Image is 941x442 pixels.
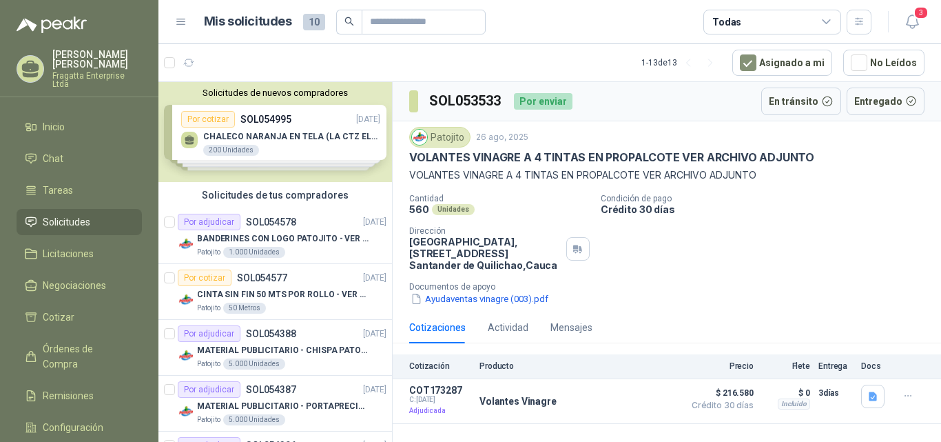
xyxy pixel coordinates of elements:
[432,204,475,215] div: Unidades
[178,348,194,364] img: Company Logo
[409,361,471,371] p: Cotización
[43,420,103,435] span: Configuración
[17,209,142,235] a: Solicitudes
[601,194,935,203] p: Condición de pago
[43,214,90,230] span: Solicitudes
[409,194,590,203] p: Cantidad
[197,232,369,245] p: BANDERINES CON LOGO PATOJITO - VER DOC ADJUNTO
[17,145,142,172] a: Chat
[178,325,240,342] div: Por adjudicar
[178,236,194,252] img: Company Logo
[363,216,386,229] p: [DATE]
[43,183,73,198] span: Tareas
[197,303,220,314] p: Patojito
[17,272,142,299] a: Negociaciones
[685,401,754,410] span: Crédito 30 días
[409,320,466,335] div: Cotizaciones
[43,310,74,325] span: Cotizar
[178,403,194,420] img: Company Logo
[732,50,832,76] button: Asignado a mi
[843,50,924,76] button: No Leídos
[197,414,220,425] p: Patojito
[363,272,386,285] p: [DATE]
[818,385,853,401] p: 3 días
[43,119,65,134] span: Inicio
[409,404,471,418] p: Adjudicada
[237,273,287,283] p: SOL054577
[197,359,220,370] p: Patojito
[685,385,754,401] span: $ 216.580
[158,82,392,182] div: Solicitudes de nuevos compradoresPor cotizarSOL054995[DATE] CHALECO NARANJA EN TELA (LA CTZ ELEGI...
[409,168,924,183] p: VOLANTES VINAGRE A 4 TINTAS EN PROPALCOTE VER ARCHIVO ADJUNTO
[246,217,296,227] p: SOL054578
[476,131,528,144] p: 26 ago, 2025
[847,88,925,115] button: Entregado
[479,361,676,371] p: Producto
[363,383,386,396] p: [DATE]
[158,208,392,264] a: Por adjudicarSOL054578[DATE] Company LogoBANDERINES CON LOGO PATOJITO - VER DOC ADJUNTOPatojito1....
[409,385,471,396] p: COT173287
[900,10,924,34] button: 3
[43,341,129,372] span: Órdenes de Compra
[761,88,841,115] button: En tránsito
[17,177,142,203] a: Tareas
[197,400,369,413] p: MATERIAL PUBLICITARIO - PORTAPRECIOS VER ADJUNTO
[52,50,142,69] p: [PERSON_NAME] [PERSON_NAME]
[223,414,285,425] div: 5.000 Unidades
[158,182,392,208] div: Solicitudes de tus compradores
[409,236,561,271] p: [GEOGRAPHIC_DATA], [STREET_ADDRESS] Santander de Quilichao , Cauca
[223,247,285,258] div: 1.000 Unidades
[246,385,296,394] p: SOL054387
[818,361,853,371] p: Entrega
[409,396,471,404] span: C: [DATE]
[43,246,94,261] span: Licitaciones
[409,203,429,215] p: 560
[550,320,592,335] div: Mensajes
[861,361,889,371] p: Docs
[17,17,87,33] img: Logo peakr
[488,320,528,335] div: Actividad
[204,12,292,32] h1: Mis solicitudes
[363,328,386,341] p: [DATE]
[223,303,266,314] div: 50 Metros
[158,376,392,432] a: Por adjudicarSOL054387[DATE] Company LogoMATERIAL PUBLICITARIO - PORTAPRECIOS VER ADJUNTOPatojito...
[303,14,325,30] span: 10
[344,17,354,26] span: search
[17,114,142,140] a: Inicio
[178,270,231,286] div: Por cotizar
[17,383,142,409] a: Remisiones
[514,93,572,110] div: Por enviar
[409,150,814,165] p: VOLANTES VINAGRE A 4 TINTAS EN PROPALCOTE VER ARCHIVO ADJUNTO
[429,90,503,112] h3: SOL053533
[158,320,392,376] a: Por adjudicarSOL054388[DATE] Company LogoMATERIAL PUBLICITARIO - CHISPA PATOJITO VER ADJUNTOPatoj...
[17,241,142,267] a: Licitaciones
[409,292,550,306] button: Ayudaventas vinagre (003).pdf
[246,329,296,339] p: SOL054388
[43,388,94,403] span: Remisiones
[479,396,557,407] p: Volantes Vinagre
[762,361,810,371] p: Flete
[52,72,142,88] p: Fragatta Enterprise Ltda
[197,288,369,301] p: CINTA SIN FIN 50 MTS POR ROLLO - VER DOC ADJUNTO
[685,361,754,371] p: Precio
[762,385,810,401] p: $ 0
[197,344,369,357] p: MATERIAL PUBLICITARIO - CHISPA PATOJITO VER ADJUNTO
[178,214,240,230] div: Por adjudicar
[641,52,721,74] div: 1 - 13 de 13
[913,6,929,19] span: 3
[43,151,63,166] span: Chat
[778,399,810,410] div: Incluido
[409,127,470,148] div: Patojito
[412,130,427,145] img: Company Logo
[409,226,561,236] p: Dirección
[712,14,741,30] div: Todas
[178,292,194,308] img: Company Logo
[164,88,386,98] button: Solicitudes de nuevos compradores
[17,414,142,441] a: Configuración
[601,203,935,215] p: Crédito 30 días
[409,282,935,292] p: Documentos de apoyo
[17,304,142,330] a: Cotizar
[158,264,392,320] a: Por cotizarSOL054577[DATE] Company LogoCINTA SIN FIN 50 MTS POR ROLLO - VER DOC ADJUNTOPatojito50...
[43,278,106,293] span: Negociaciones
[223,359,285,370] div: 5.000 Unidades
